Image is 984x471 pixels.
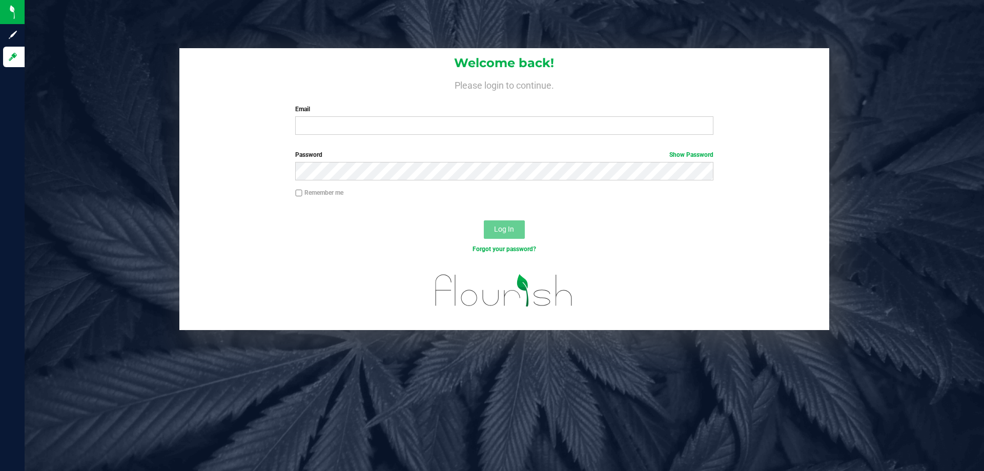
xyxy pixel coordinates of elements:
[494,225,514,233] span: Log In
[295,190,302,197] input: Remember me
[295,105,713,114] label: Email
[423,264,585,317] img: flourish_logo.svg
[295,151,322,158] span: Password
[179,56,829,70] h1: Welcome back!
[669,151,713,158] a: Show Password
[473,245,536,253] a: Forgot your password?
[179,78,829,90] h4: Please login to continue.
[8,52,18,62] inline-svg: Log in
[295,188,343,197] label: Remember me
[484,220,525,239] button: Log In
[8,30,18,40] inline-svg: Sign up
